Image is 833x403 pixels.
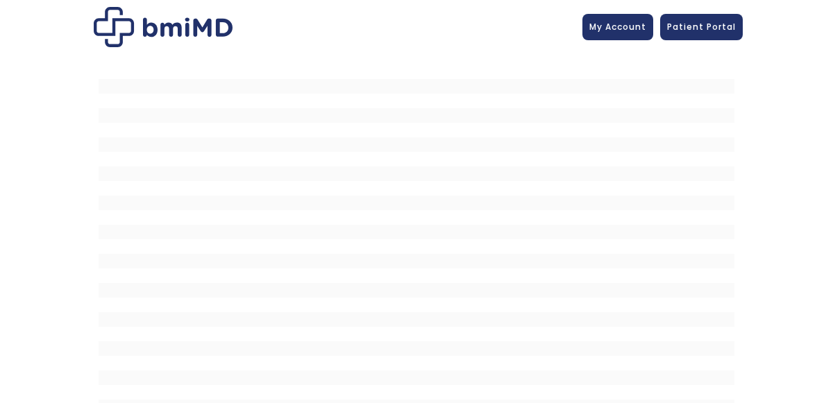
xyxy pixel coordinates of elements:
[660,14,743,40] a: Patient Portal
[582,14,653,40] a: My Account
[589,21,646,33] span: My Account
[667,21,736,33] span: Patient Portal
[94,7,233,47] img: Patient Messaging Portal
